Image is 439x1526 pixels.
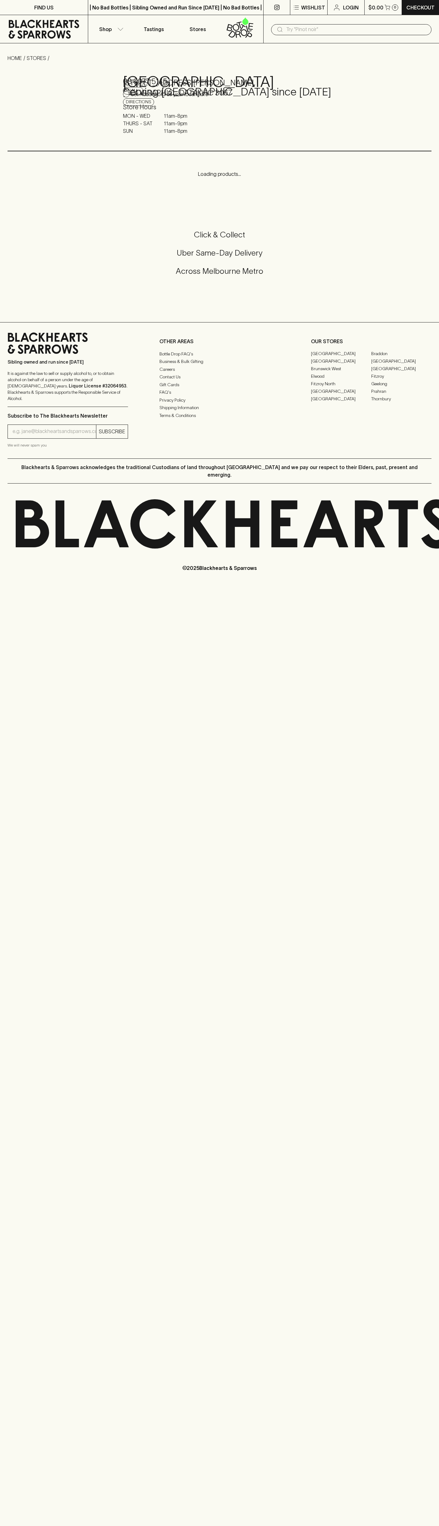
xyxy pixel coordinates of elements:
p: FIND US [34,4,54,11]
p: Wishlist [301,4,325,11]
a: Terms & Conditions [159,412,280,419]
a: Bottle Drop FAQ's [159,350,280,358]
a: Geelong [371,380,431,388]
p: Login [343,4,359,11]
strong: Liquor License #32064953 [69,383,126,388]
button: SUBSCRIBE [96,425,128,438]
input: e.g. jane@blackheartsandsparrows.com.au [13,426,96,436]
a: [GEOGRAPHIC_DATA] [371,358,431,365]
p: $0.00 [368,4,383,11]
a: Thornbury [371,395,431,403]
a: Shipping Information [159,404,280,412]
p: Shop [99,25,112,33]
a: Fitzroy [371,373,431,380]
a: Gift Cards [159,381,280,388]
p: We will never spam you [8,442,128,448]
a: [GEOGRAPHIC_DATA] [311,358,371,365]
p: OTHER AREAS [159,338,280,345]
h5: Uber Same-Day Delivery [8,248,431,258]
a: STORES [27,55,46,61]
a: Privacy Policy [159,396,280,404]
p: Stores [190,25,206,33]
a: Tastings [132,15,176,43]
a: Brunswick West [311,365,371,373]
a: Contact Us [159,373,280,381]
a: Fitzroy North [311,380,371,388]
a: [GEOGRAPHIC_DATA] [311,395,371,403]
a: [GEOGRAPHIC_DATA] [311,388,371,395]
div: Call to action block [8,204,431,310]
p: SUBSCRIBE [99,428,125,435]
button: Shop [88,15,132,43]
input: Try "Pinot noir" [286,24,426,35]
p: Blackhearts & Sparrows acknowledges the traditional Custodians of land throughout [GEOGRAPHIC_DAT... [12,463,427,479]
a: Braddon [371,350,431,358]
a: Prahran [371,388,431,395]
p: 0 [394,6,396,9]
p: Sibling owned and run since [DATE] [8,359,128,365]
p: Tastings [144,25,164,33]
h5: Click & Collect [8,230,431,240]
a: Stores [176,15,220,43]
a: [GEOGRAPHIC_DATA] [371,365,431,373]
a: [GEOGRAPHIC_DATA] [311,350,371,358]
h5: Across Melbourne Metro [8,266,431,276]
a: Careers [159,365,280,373]
a: Elwood [311,373,371,380]
p: Subscribe to The Blackhearts Newsletter [8,412,128,419]
a: FAQ's [159,389,280,396]
p: Checkout [406,4,435,11]
a: HOME [8,55,22,61]
p: It is against the law to sell or supply alcohol to, or to obtain alcohol on behalf of a person un... [8,370,128,402]
p: Loading products... [6,170,433,178]
p: OUR STORES [311,338,431,345]
a: Business & Bulk Gifting [159,358,280,365]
